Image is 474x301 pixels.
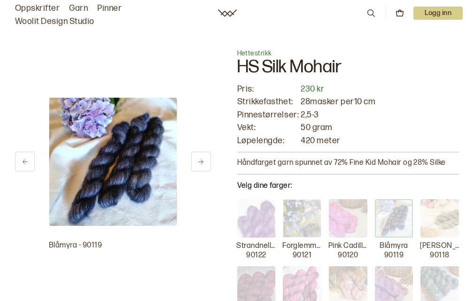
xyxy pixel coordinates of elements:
[282,241,322,251] p: Forglemmegei
[420,199,459,238] img: Olivia
[237,58,459,84] h1: HS Silk Mohair
[301,135,459,146] p: 420 meter
[237,96,299,107] p: Strikkefasthet:
[97,2,122,15] a: Pinner
[413,7,463,20] button: User dropdown
[69,2,88,15] a: Garn
[237,122,299,133] p: Vekt:
[413,7,463,20] p: Logg inn
[237,49,272,57] span: Hettestrikk
[375,199,413,238] img: Blåmyra
[328,241,368,251] p: Pink Cadillac
[218,9,237,17] a: Woolit
[15,15,94,28] a: Woolit Design Studio
[237,84,299,94] p: Pris:
[301,122,459,133] p: 50 gram
[49,241,177,251] p: Blåmyra - 90119
[430,251,449,261] p: 90118
[301,84,459,94] p: 230 kr
[236,241,276,251] p: Strandnellik
[380,241,408,251] p: Blåmyra
[329,199,367,238] img: Pink Cadillac
[301,96,459,107] p: 28 masker per 10 cm
[15,2,60,15] a: Oppskrifter
[384,251,404,261] p: 90119
[237,158,459,168] p: Håndfarget garn spunnet av 72% Fine Kid Mohair og 28% Silke
[293,251,311,261] p: 90121
[237,135,299,146] p: Løpelengde:
[237,199,276,238] img: Strandnellik
[237,180,459,192] p: Velg dine farger:
[246,251,266,261] p: 90122
[301,109,459,120] p: 2,5 - 3
[283,199,321,238] img: Forglemmegei
[338,251,358,261] p: 90120
[420,241,459,251] p: [PERSON_NAME]
[237,109,299,120] p: Pinnestørrelser:
[49,98,177,226] img: Bilde av garn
